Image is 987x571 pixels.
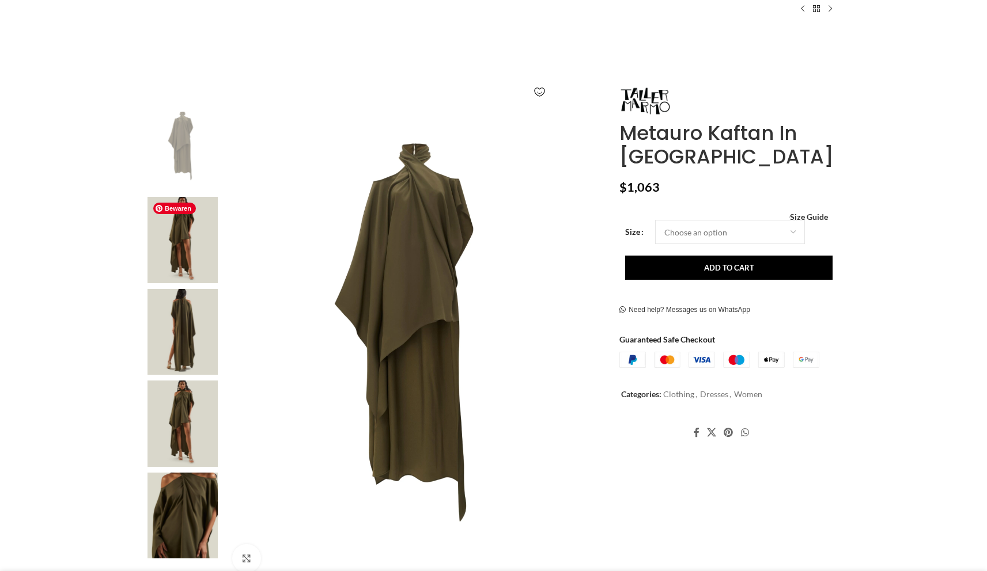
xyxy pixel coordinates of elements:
[148,105,218,191] img: Metauro Kaftan In Forest Green
[153,203,196,214] span: Bewaren
[619,180,627,195] span: $
[704,424,720,441] a: X social link
[619,121,837,168] h1: Metauro Kaftan In [GEOGRAPHIC_DATA]
[148,380,218,467] img: Taller Marmo dresses
[737,424,752,441] a: WhatsApp social link
[619,334,715,344] strong: Guaranteed Safe Checkout
[619,86,671,115] img: Taller Marmo
[690,424,703,441] a: Facebook social link
[823,2,837,16] a: Next product
[148,473,218,559] img: Taller Marmo dress
[663,389,694,399] a: Clothing
[148,289,218,375] img: Taller Marmo Green
[625,256,833,280] button: Add to cart
[621,389,661,399] span: Categories:
[720,424,737,441] a: Pinterest social link
[729,388,731,401] span: ,
[796,2,810,16] a: Previous product
[700,389,728,399] a: Dresses
[734,389,762,399] a: Women
[695,388,697,401] span: ,
[619,352,819,368] img: guaranteed-safe-checkout-bordered.j
[619,180,660,195] bdi: 1,063
[148,197,218,283] img: Taller Marmo
[619,305,750,314] a: Need help? Messages us on WhatsApp
[625,226,644,238] label: Size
